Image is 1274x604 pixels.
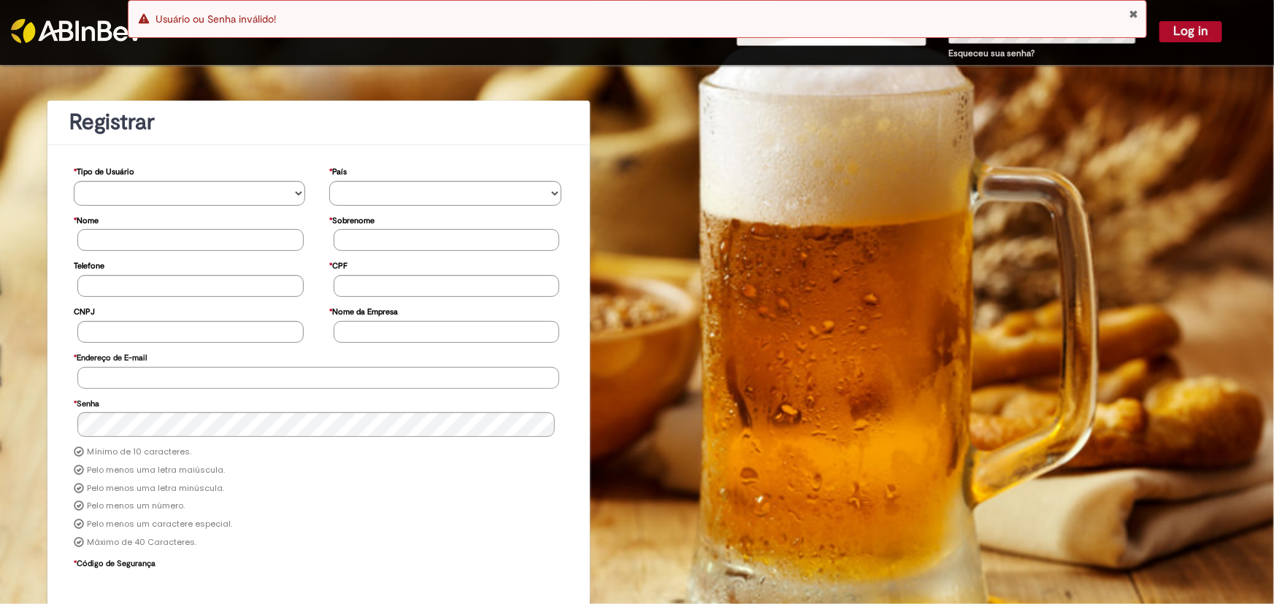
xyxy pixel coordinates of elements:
[74,254,104,275] label: Telefone
[329,160,347,181] label: País
[74,551,156,573] label: Código de Segurança
[74,300,95,321] label: CNPJ
[329,209,375,230] label: Sobrenome
[87,446,191,458] label: Mínimo de 10 caracteres.
[156,12,277,26] span: Usuário ou Senha inválido!
[69,110,568,134] h1: Registrar
[87,483,224,495] label: Pelo menos uma letra minúscula.
[74,346,147,367] label: Endereço de E-mail
[329,254,348,275] label: CPF
[87,465,225,476] label: Pelo menos uma letra maiúscula.
[949,47,1035,59] a: Esqueceu sua senha?
[74,392,99,413] label: Senha
[87,519,232,530] label: Pelo menos um caractere especial.
[329,300,398,321] label: Nome da Empresa
[87,500,185,512] label: Pelo menos um número.
[1159,21,1222,42] button: Log in
[87,537,196,549] label: Máximo de 40 Caracteres.
[74,160,134,181] label: Tipo de Usuário
[1129,8,1139,20] button: Close Notification
[74,209,99,230] label: Nome
[11,19,142,43] img: ABInbev-white.png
